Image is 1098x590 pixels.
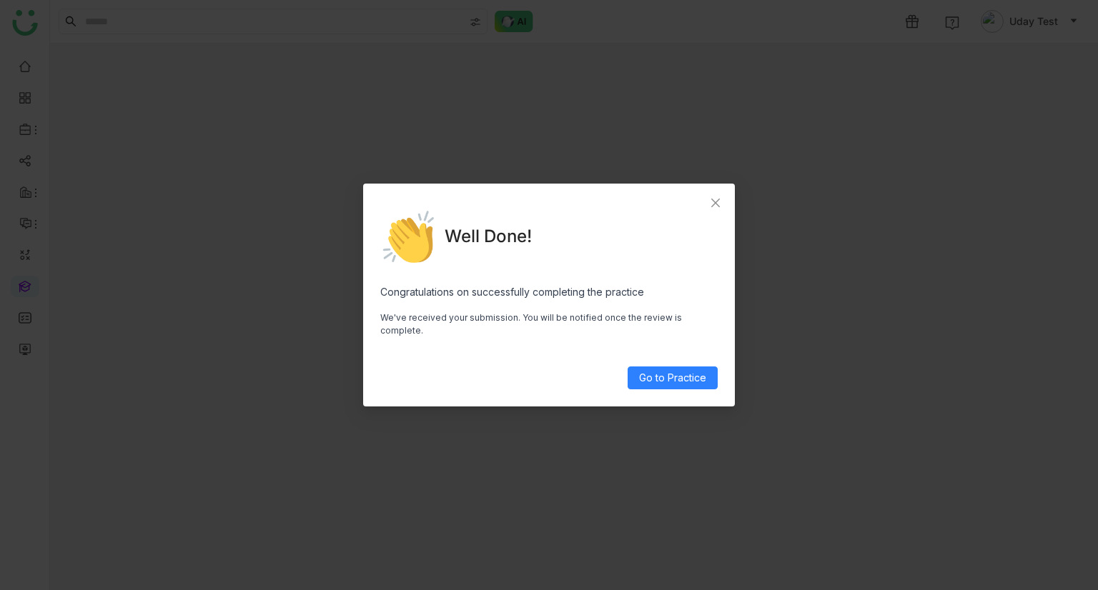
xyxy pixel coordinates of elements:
[380,311,718,338] div: We've received your submission. You will be notified once the review is complete.
[380,201,718,273] div: Well Done!
[380,201,437,273] span: 👏
[696,184,735,222] button: Close
[380,284,718,299] div: Congratulations on successfully completing the practice
[628,366,718,389] button: Go to Practice
[639,370,706,386] span: Go to Practice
